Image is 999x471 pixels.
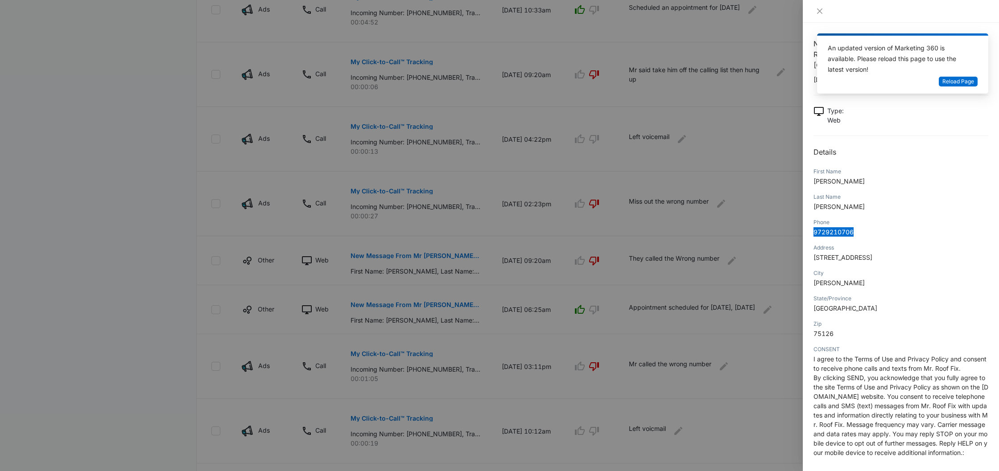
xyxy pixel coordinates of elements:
[813,345,988,353] div: CONSENT
[813,304,877,312] span: [GEOGRAPHIC_DATA]
[813,374,988,456] span: By clicking SEND, you acknowledge that you fully agree to the site Terms of Use and Privacy Polic...
[813,147,988,157] h2: Details
[813,320,988,328] div: Zip
[813,177,865,185] span: [PERSON_NAME]
[813,355,987,372] span: I agree to the Terms of Use and Privacy Policy and consent to receive phone calls and texts from ...
[813,193,988,201] div: Last Name
[813,330,834,337] span: 75126
[813,228,854,236] span: 9729210706
[813,75,988,84] p: [DATE] 06:25am
[827,106,844,115] p: Type :
[813,168,988,176] div: First Name
[813,7,826,15] button: Close
[813,254,872,261] span: [STREET_ADDRESS]
[828,43,967,75] div: An updated version of Marketing 360 is available. Please reload this page to use the latest version!
[942,78,974,86] span: Reload Page
[939,77,978,87] button: Reload Page
[813,279,865,287] span: [PERSON_NAME]
[816,8,823,15] span: close
[827,115,844,125] p: Web
[813,203,865,210] span: [PERSON_NAME]
[813,218,988,226] div: Phone
[813,269,988,277] div: City
[813,244,988,252] div: Address
[813,38,988,70] h1: New Message From Mr [PERSON_NAME] Fix | Roofing and Remodeling Contractor | [GEOGRAPHIC_DATA], [U...
[813,295,988,303] div: State/Province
